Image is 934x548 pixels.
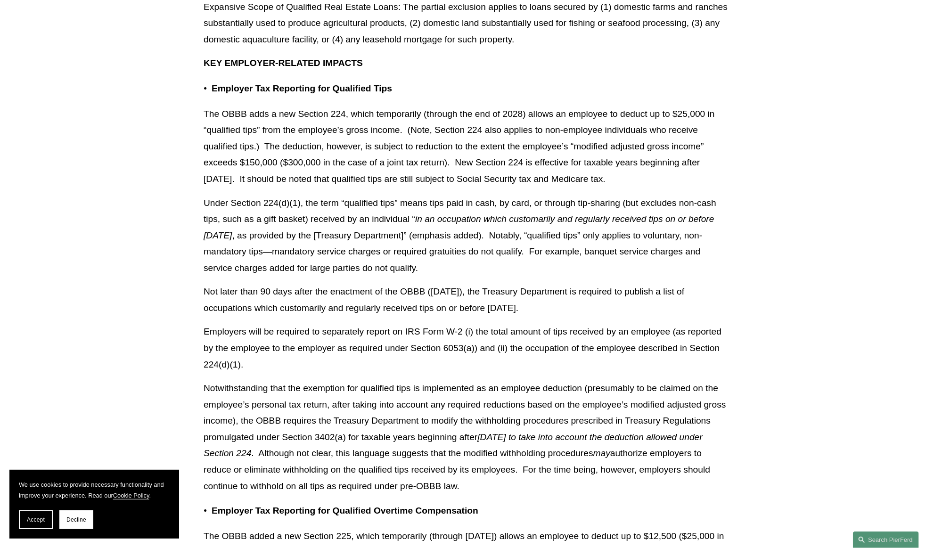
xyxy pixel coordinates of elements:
[212,506,478,516] strong: Employer Tax Reporting for Qualified Overtime Compensation
[477,432,506,442] em: [DATE]
[204,284,730,316] p: Not later than 90 days after the enactment of the OBBB ([DATE]), the Treasury Department is requi...
[59,510,93,529] button: Decline
[113,492,149,499] a: Cookie Policy
[66,516,86,523] span: Decline
[212,83,392,93] strong: Employer Tax Reporting for Qualified Tips
[19,510,53,529] button: Accept
[204,106,730,188] p: The OBBB adds a new Section 224, which temporarily (through the end of 2028) allows an employee t...
[9,470,179,539] section: Cookie banner
[204,214,717,240] em: in an occupation which customarily and regularly received tips on or before [DATE]
[19,479,170,501] p: We use cookies to provide necessary functionality and improve your experience. Read our .
[593,448,610,458] em: may
[204,195,730,277] p: Under Section 224(d)(1), the term “qualified tips” means tips paid in cash, by card, or through t...
[204,58,363,68] strong: KEY EMPLOYER-RELATED IMPACTS
[27,516,45,523] span: Accept
[853,532,919,548] a: Search this site
[204,380,730,494] p: Notwithstanding that the exemption for qualified tips is implemented as an employee deduction (pr...
[204,324,730,373] p: Employers will be required to separately report on IRS Form W-2 (i) the total amount of tips rece...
